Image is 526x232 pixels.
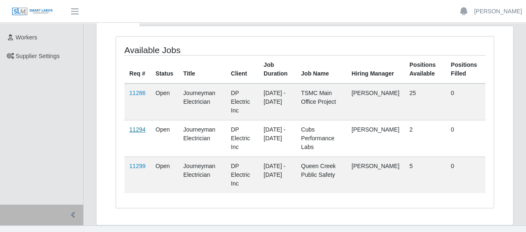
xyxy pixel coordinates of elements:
th: Positions Filled [446,55,485,83]
td: TSMC Main Office Project [296,83,346,120]
th: Job Name [296,55,346,83]
td: Open [151,120,178,156]
a: 11299 [129,163,146,169]
a: 11286 [129,90,146,96]
td: Journeyman Electrician [178,83,226,120]
span: Workers [16,34,37,41]
td: [PERSON_NAME] [346,156,404,193]
td: [PERSON_NAME] [346,120,404,156]
th: Client [226,55,259,83]
td: 25 [404,83,446,120]
td: [DATE] - [DATE] [259,120,296,156]
h4: Available Jobs [124,45,267,55]
a: [PERSON_NAME] [474,7,522,16]
td: 0 [446,83,485,120]
th: Positions Available [404,55,446,83]
th: Job Duration [259,55,296,83]
td: 0 [446,120,485,156]
td: DP Electric Inc [226,120,259,156]
td: [DATE] - [DATE] [259,156,296,193]
th: Title [178,55,226,83]
td: Cubs Performance Labs [296,120,346,156]
td: Open [151,156,178,193]
td: Queen Creek Public Safety [296,156,346,193]
img: SLM Logo [12,7,53,16]
th: Hiring Manager [346,55,404,83]
td: Open [151,83,178,120]
td: DP Electric Inc [226,156,259,193]
th: Req # [124,55,151,83]
a: 11294 [129,126,146,133]
td: [PERSON_NAME] [346,83,404,120]
td: Journeyman Electrician [178,156,226,193]
span: Supplier Settings [16,53,60,59]
td: [DATE] - [DATE] [259,83,296,120]
td: 5 [404,156,446,193]
td: 0 [446,156,485,193]
td: 2 [404,120,446,156]
th: Status [151,55,178,83]
td: DP Electric Inc [226,83,259,120]
td: Journeyman Electrician [178,120,226,156]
